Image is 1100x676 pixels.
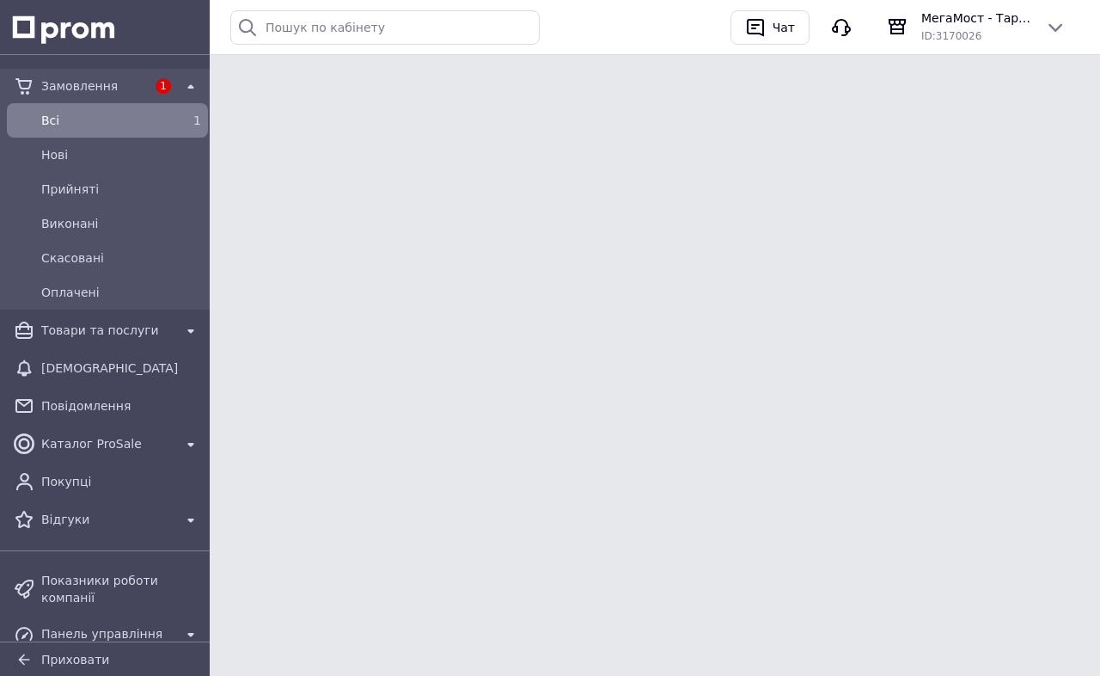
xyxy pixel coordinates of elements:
[730,10,810,45] button: Чат
[41,473,201,490] span: Покупці
[41,653,109,667] span: Приховати
[41,397,201,415] span: Повідомлення
[41,572,201,606] span: Показники роботи компанії
[769,15,798,40] div: Чат
[41,77,146,95] span: Замовлення
[41,625,174,642] span: Панель управління
[41,511,174,528] span: Відгуки
[41,435,174,452] span: Каталог ProSale
[41,360,201,377] span: [DEMOGRAPHIC_DATA]
[156,78,171,94] span: 1
[230,10,540,45] input: Пошук по кабінету
[41,322,174,339] span: Товари та послуги
[41,146,201,163] span: Нові
[41,181,201,198] span: Прийняті
[921,9,1031,27] span: МегаМост - Тара і [GEOGRAPHIC_DATA]
[41,215,201,232] span: Виконані
[193,114,201,127] span: 1
[41,249,201,267] span: Скасовані
[41,112,167,129] span: Всi
[921,30,981,42] span: ID: 3170026
[41,284,201,301] span: Оплачені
